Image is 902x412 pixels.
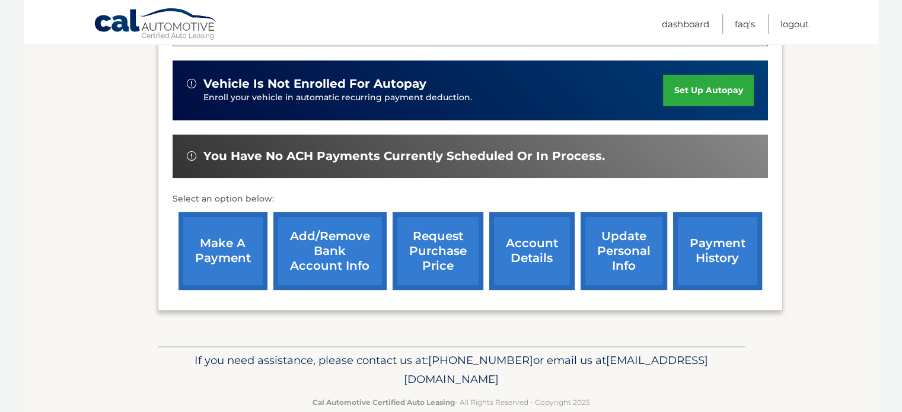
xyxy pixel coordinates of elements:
span: vehicle is not enrolled for autopay [203,76,426,91]
a: Add/Remove bank account info [273,212,387,290]
a: update personal info [581,212,667,290]
strong: Cal Automotive Certified Auto Leasing [313,398,455,407]
p: Select an option below: [173,192,768,206]
a: Logout [780,14,809,34]
a: account details [489,212,575,290]
a: Dashboard [662,14,709,34]
a: make a payment [179,212,267,290]
img: alert-white.svg [187,79,196,88]
span: You have no ACH payments currently scheduled or in process. [203,149,605,164]
p: Enroll your vehicle in automatic recurring payment deduction. [203,91,664,104]
a: FAQ's [735,14,755,34]
a: payment history [673,212,762,290]
a: Cal Automotive [94,8,218,42]
p: - All Rights Reserved - Copyright 2025 [165,396,737,408]
img: alert-white.svg [187,151,196,161]
p: If you need assistance, please contact us at: or email us at [165,351,737,389]
a: set up autopay [663,75,753,106]
a: request purchase price [393,212,483,290]
span: [PHONE_NUMBER] [428,353,533,367]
